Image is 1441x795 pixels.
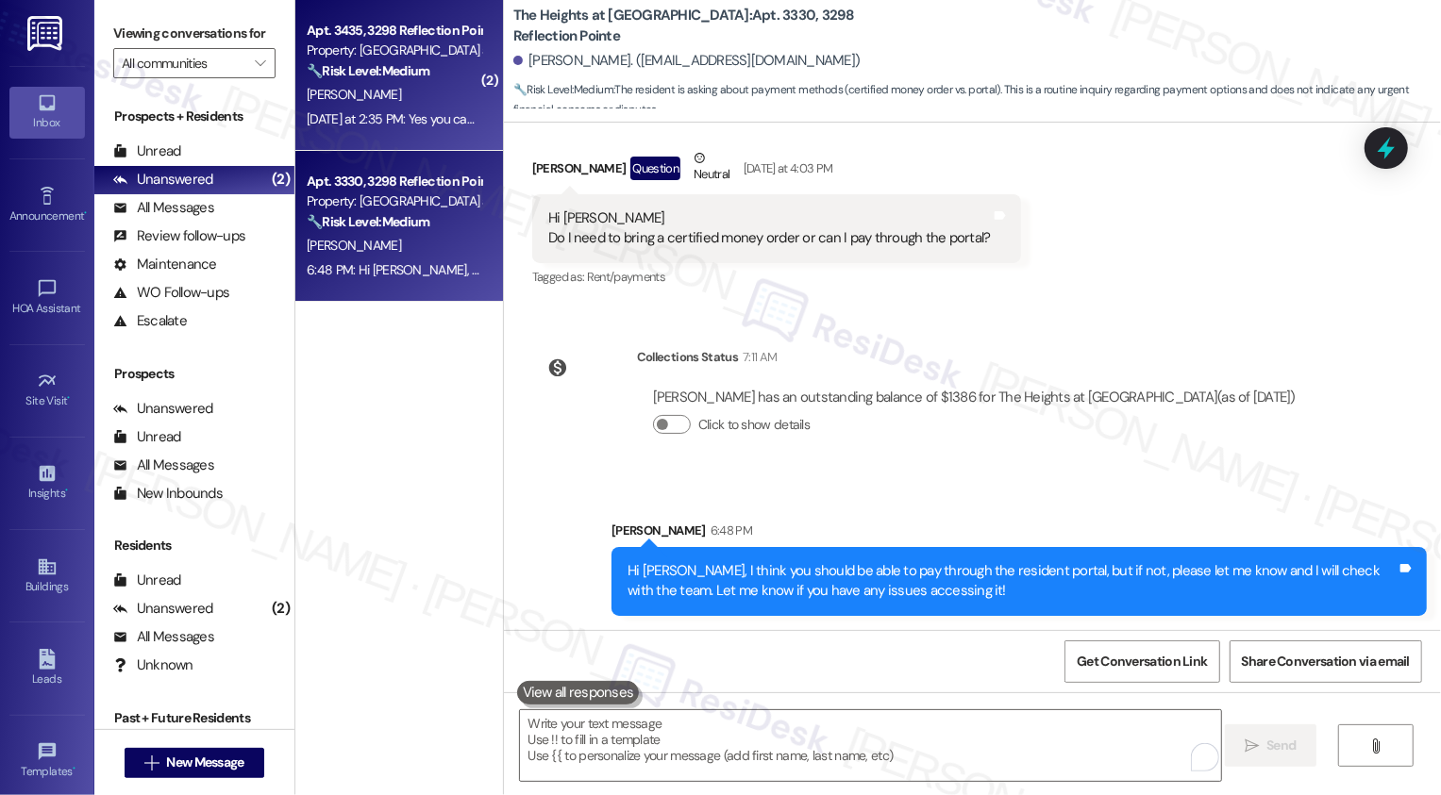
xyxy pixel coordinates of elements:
[698,415,810,435] label: Click to show details
[9,736,85,787] a: Templates •
[513,82,613,97] strong: 🔧 Risk Level: Medium
[267,594,294,623] div: (2)
[113,655,193,675] div: Unknown
[1077,652,1207,671] span: Get Conversation Link
[94,364,294,384] div: Prospects
[113,484,223,504] div: New Inbounds
[532,148,1021,194] div: [PERSON_NAME]
[94,536,294,555] div: Residents
[113,455,214,475] div: All Messages
[94,107,294,126] div: Prospects + Residents
[9,551,85,602] a: Buildings
[637,347,738,367] div: Collections Status
[739,158,833,178] div: [DATE] at 4:03 PM
[307,62,429,79] strong: 🔧 Risk Level: Medium
[113,627,214,647] div: All Messages
[307,191,481,211] div: Property: [GEOGRAPHIC_DATA] at [GEOGRAPHIC_DATA]
[255,56,265,71] i: 
[513,6,891,46] b: The Heights at [GEOGRAPHIC_DATA]: Apt. 3330, 3298 Reflection Pointe
[113,283,229,303] div: WO Follow-ups
[307,261,1399,278] div: 6:48 PM: Hi [PERSON_NAME], I think you should be able to pay through the resident portal, but if ...
[307,86,401,103] span: [PERSON_NAME]
[122,48,245,78] input: All communities
[513,51,861,71] div: [PERSON_NAME]. ([EMAIL_ADDRESS][DOMAIN_NAME])
[1230,640,1422,683] button: Share Conversation via email
[84,207,87,220] span: •
[73,762,75,775] span: •
[690,148,733,188] div: Neutral
[9,643,85,694] a: Leads
[113,399,213,419] div: Unanswered
[587,269,666,285] span: Rent/payments
[738,347,777,367] div: 7:11 AM
[706,521,752,540] div: 6:48 PM
[65,484,68,497] span: •
[532,263,1021,290] div: Tagged as:
[9,365,85,416] a: Site Visit •
[1266,736,1296,755] span: Send
[1245,738,1259,754] i: 
[94,708,294,728] div: Past + Future Residents
[653,388,1296,407] div: [PERSON_NAME] has an outstanding balance of $1386 for The Heights at [GEOGRAPHIC_DATA] (as of [DA...
[144,755,159,770] i: 
[1064,640,1219,683] button: Get Conversation Link
[307,41,481,60] div: Property: [GEOGRAPHIC_DATA] at [GEOGRAPHIC_DATA]
[9,87,85,138] a: Inbox
[113,599,213,619] div: Unanswered
[612,521,1427,547] div: [PERSON_NAME]
[68,391,71,405] span: •
[9,273,85,323] a: HOA Assistant
[113,141,181,161] div: Unread
[307,21,481,41] div: Apt. 3435, 3298 Reflection Pointe
[27,16,66,51] img: ResiDesk Logo
[630,157,680,180] div: Question
[113,226,245,246] div: Review follow-ups
[125,748,264,778] button: New Message
[1368,738,1382,754] i: 
[548,208,991,249] div: Hi [PERSON_NAME] Do I need to bring a certified money order or can I pay through the portal?
[113,19,276,48] label: Viewing conversations for
[1242,652,1410,671] span: Share Conversation via email
[166,753,243,772] span: New Message
[628,561,1397,602] div: Hi [PERSON_NAME], I think you should be able to pay through the resident portal, but if not, plea...
[113,198,214,218] div: All Messages
[520,710,1221,781] textarea: To enrich screen reader interactions, please activate Accessibility in Grammarly extension settings
[1225,724,1316,767] button: Send
[513,80,1441,121] span: : The resident is asking about payment methods (certified money order vs. portal). This is a rout...
[307,172,481,191] div: Apt. 3330, 3298 Reflection Pointe
[9,457,85,508] a: Insights •
[307,213,429,230] strong: 🔧 Risk Level: Medium
[113,571,181,590] div: Unread
[113,255,217,274] div: Maintenance
[113,427,181,447] div: Unread
[307,110,506,127] div: [DATE] at 2:35 PM: Yes you can enter
[307,237,401,254] span: [PERSON_NAME]
[267,165,294,194] div: (2)
[113,311,187,331] div: Escalate
[113,170,213,190] div: Unanswered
